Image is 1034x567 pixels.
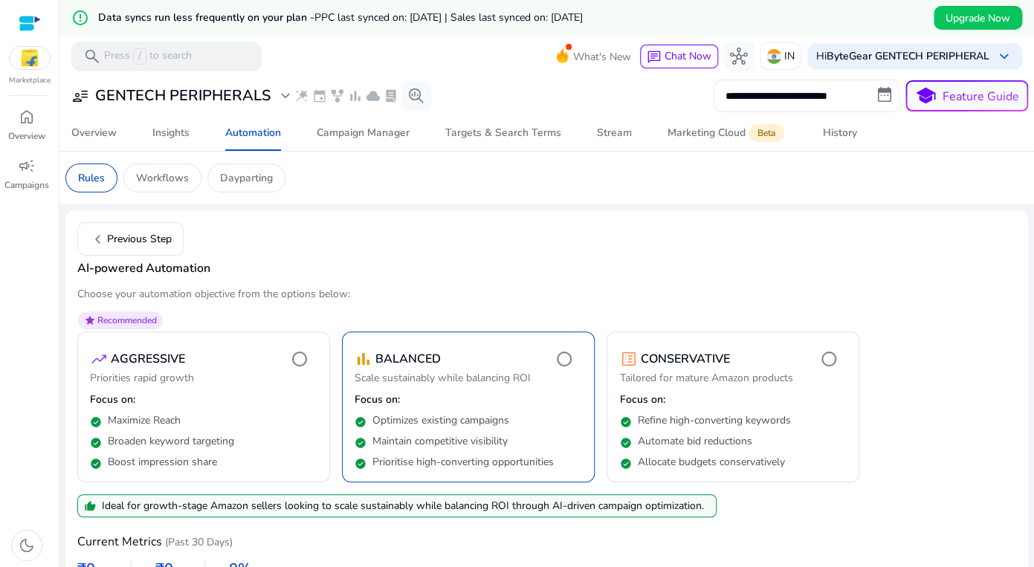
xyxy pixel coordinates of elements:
[637,413,790,428] p: Refine high-converting keywords
[619,437,631,449] span: check_circle
[355,392,582,407] p: Focus on:
[165,534,233,550] p: (Past 30 Days)
[823,128,857,138] div: History
[18,108,36,126] span: home
[946,10,1010,26] span: Upgrade Now
[312,88,327,103] span: event
[18,157,36,175] span: campaign
[640,350,729,368] p: CONSERVATIVE
[816,51,989,62] p: Hi
[995,48,1013,65] span: keyboard_arrow_down
[355,437,366,449] span: check_circle
[573,44,631,70] span: What's New
[317,128,410,138] div: Campaign Manager
[104,48,192,65] p: Press to search
[619,371,847,389] p: Tailored for mature Amazon products
[407,87,425,105] span: search_insights
[730,48,748,65] span: hub
[71,128,117,138] div: Overview
[77,535,162,549] h4: Current Metrics
[330,88,345,103] span: family_history
[77,222,184,256] button: chevron_leftPrevious Step
[355,458,366,470] span: check_circle
[294,88,309,103] span: wand_stars
[71,9,89,27] mat-icon: error_outline
[277,87,294,105] span: expand_more
[108,413,181,428] p: Maximize Reach
[372,413,509,428] p: Optimizes existing campaigns
[133,48,146,65] span: /
[619,458,631,470] span: check_circle
[4,178,49,192] p: Campaigns
[90,458,102,470] span: check_circle
[77,262,1016,276] h4: AI-powered Automation
[372,455,554,470] p: Prioritise high-converting opportunities
[724,42,754,71] button: hub
[619,416,631,428] span: check_circle
[225,128,281,138] div: Automation
[640,45,718,68] button: chatChat Now
[355,416,366,428] span: check_circle
[90,371,317,389] p: Priorities rapid growth
[401,81,431,111] button: search_insights
[89,230,107,248] span: chevron_left
[905,80,1028,111] button: schoolFeature Guide
[665,49,711,63] span: Chat Now
[97,314,157,326] span: Recommended
[90,437,102,449] span: check_circle
[8,129,45,143] p: Overview
[637,455,784,470] p: Allocate budgets conservatively
[375,350,441,368] p: BALANCED
[152,128,190,138] div: Insights
[77,286,1016,302] p: Choose your automation objective from the options below:
[597,128,632,138] div: Stream
[934,6,1022,30] button: Upgrade Now
[445,128,561,138] div: Targets & Search Terms
[84,314,96,326] span: star
[384,88,398,103] span: lab_profile
[637,434,752,449] p: Automate bid reductions
[136,170,189,186] p: Workflows
[314,10,583,25] span: PPC last synced on: [DATE] | Sales last synced on: [DATE]
[784,43,795,69] p: IN
[766,49,781,64] img: in.svg
[915,85,937,107] span: school
[95,87,271,105] h3: GENTECH PERIPHERALS
[749,124,784,142] span: Beta
[102,498,704,513] p: Ideal for growth-stage Amazon sellers looking to scale sustainably while balancing ROI through AI...
[90,350,108,368] span: trending_up
[78,170,105,186] p: Rules
[108,434,234,449] p: Broaden keyword targeting
[220,170,273,186] p: Dayparting
[943,88,1019,106] p: Feature Guide
[348,88,363,103] span: bar_chart
[84,500,96,512] span: thumb_up
[71,87,89,105] span: user_attributes
[355,371,582,389] p: Scale sustainably while balancing ROI
[18,537,36,554] span: dark_mode
[98,12,583,25] h5: Data syncs run less frequently on your plan -
[647,50,662,65] span: chat
[108,455,217,470] p: Boost impression share
[89,230,172,248] span: Previous Step
[83,48,101,65] span: search
[111,350,185,368] p: AGGRESSIVE
[90,392,317,407] p: Focus on:
[90,416,102,428] span: check_circle
[372,434,508,449] p: Maintain competitive visibility
[9,75,51,86] p: Marketplace
[10,47,50,69] img: flipkart.svg
[619,350,637,368] span: list_alt
[827,49,989,63] b: ByteGear GENTECH PERIPHERAL
[668,127,787,139] div: Marketing Cloud
[366,88,381,103] span: cloud
[355,350,372,368] span: bar_chart
[619,392,847,407] p: Focus on:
